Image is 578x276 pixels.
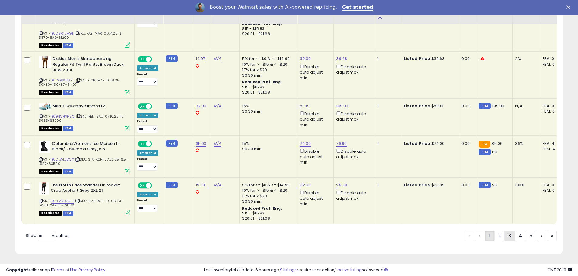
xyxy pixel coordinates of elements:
span: All listings that are unavailable for purchase on Amazon for any reason other than out-of-stock [39,169,62,174]
a: N/A [214,141,221,147]
a: 5 [526,231,536,241]
span: OFF [151,183,161,188]
span: | SKU: PEN-SAU-07.10.25-12-5955-63200 [39,114,126,123]
a: 14.07 [196,56,205,62]
div: FBA: 4 [543,141,563,146]
div: 100% [515,182,535,188]
a: 9 listings [280,267,297,273]
span: All listings that are unavailable for purchase on Amazon for any reason other than out-of-stock [39,90,62,95]
div: 15% [242,141,292,146]
a: 3 [505,231,515,241]
span: FBM [63,126,74,131]
div: Preset: [137,72,158,86]
div: 1 [377,103,396,109]
div: $0.30 min [242,199,292,204]
div: 1 [377,182,396,188]
span: 85.06 [492,141,502,146]
span: FBM [63,43,74,48]
div: Preset: [137,198,158,212]
div: 0.00 [461,182,472,188]
div: Disable auto adjust max [336,148,370,160]
div: $23.99 [404,182,454,188]
small: FBM [166,182,177,188]
b: Reduced Prof. Rng. [242,79,282,85]
div: Disable auto adjust max [336,110,370,122]
div: $20.01 - $21.68 [242,90,292,95]
span: Show: entries [26,233,69,238]
div: Disable auto adjust min [300,110,329,128]
div: Disable auto adjust max [336,189,370,201]
div: FBM: 4 [543,146,563,152]
div: 10% for >= $15 & <= $20 [242,62,292,67]
div: ASIN: [39,182,130,215]
span: All listings that are unavailable for purchase on Amazon for any reason other than out-of-stock [39,43,62,48]
a: B0CLWL3WJY [51,157,74,162]
div: $81.99 [404,103,454,109]
b: Listed Price: [404,56,431,62]
span: › [541,233,542,239]
span: OFF [151,141,161,146]
a: B0CQ9WKSYJ [51,78,74,83]
span: ON [138,141,146,146]
div: 5% for >= $0 & <= $14.99 [242,56,292,62]
span: All listings that are unavailable for purchase on Amazon for any reason other than out-of-stock [39,211,62,216]
div: FBM: 0 [543,109,563,114]
a: N/A [214,56,221,62]
div: 2% [515,56,535,62]
div: $39.63 [404,56,454,62]
div: 1 [377,56,396,62]
b: Listed Price: [404,141,431,146]
span: | SKU: STA-KOH-07.22.25-6.5-1922-63500 [39,157,128,166]
div: Disable auto adjust max [336,63,370,75]
span: ON [138,57,146,62]
div: 15% [242,103,292,109]
a: 32.00 [196,103,207,109]
div: Preset: [137,157,158,171]
div: FBM: 0 [543,62,563,67]
div: 5% for >= $0 & <= $14.99 [242,182,292,188]
div: Amazon AI [137,150,158,156]
span: 2025-08-14 20:10 GMT [547,267,572,273]
span: FBM [63,90,74,95]
img: 31SoV4Z8WKL._SL40_.jpg [39,141,50,153]
strong: Copyright [6,267,28,273]
b: Columbia Womens Ice Maiden II, Black/Columbia Grey, 6.5 [52,141,126,154]
div: 10% for >= $15 & <= $20 [242,188,292,193]
b: Listed Price: [404,103,431,109]
div: Amazon AI [137,113,158,118]
div: Disable auto adjust min [300,63,329,81]
div: Preset: [137,119,158,133]
div: $20.01 - $21.68 [242,216,292,221]
a: 22.99 [300,182,311,188]
img: Profile image for Adrian [195,3,205,12]
span: OFF [151,104,161,109]
a: 25.00 [336,182,347,188]
a: B0D9R43HG1 [51,31,73,36]
a: 109.99 [336,103,348,109]
div: Disable auto adjust min [300,148,329,165]
span: 109.99 [492,103,504,109]
div: $15 - $15.83 [242,211,292,216]
span: FBM [63,211,74,216]
span: | SKU: COR-MAR-01.18.25-30X30-1150-3B1-61407 [39,78,121,87]
a: 1 [485,231,494,241]
span: All listings that are unavailable for purchase on Amazon for any reason other than out-of-stock [39,126,62,131]
small: FBM [479,182,491,188]
span: OFF [151,57,161,62]
a: 4 [515,231,526,241]
div: Disable auto adjust min [300,189,329,207]
a: 39.68 [336,56,347,62]
a: Privacy Policy [79,267,105,273]
span: FBM [63,169,74,174]
span: ON [138,104,146,109]
div: 17% for > $20 [242,193,292,199]
a: Terms of Use [52,267,78,273]
div: ASIN: [39,103,130,130]
span: ON [138,183,146,188]
div: $15 - $15.83 [242,26,292,32]
div: $20.01 - $21.68 [242,32,292,37]
div: 0.00 [461,141,472,146]
div: Close [566,5,573,9]
div: ASIN: [39,141,130,173]
div: FBA: 0 [543,56,563,62]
